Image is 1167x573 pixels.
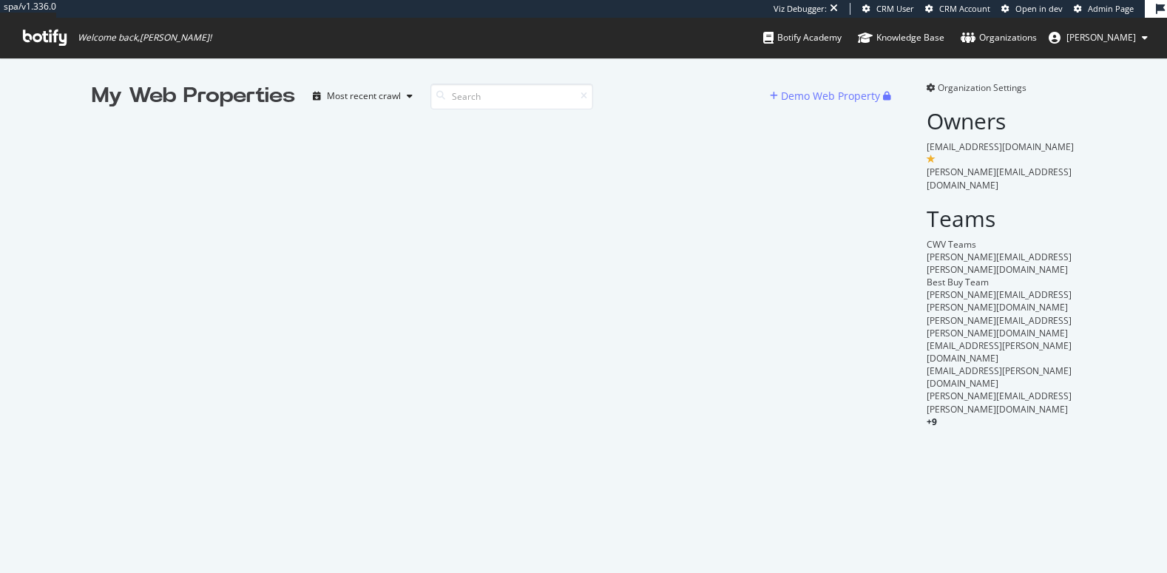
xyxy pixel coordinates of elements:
[858,18,944,58] a: Knowledge Base
[927,314,1072,339] span: [PERSON_NAME][EMAIL_ADDRESS][PERSON_NAME][DOMAIN_NAME]
[961,30,1037,45] div: Organizations
[862,3,914,15] a: CRM User
[927,390,1072,415] span: [PERSON_NAME][EMAIL_ADDRESS][PERSON_NAME][DOMAIN_NAME]
[925,3,990,15] a: CRM Account
[1037,26,1160,50] button: [PERSON_NAME]
[774,3,827,15] div: Viz Debugger:
[927,251,1072,276] span: [PERSON_NAME][EMAIL_ADDRESS][PERSON_NAME][DOMAIN_NAME]
[430,84,593,109] input: Search
[927,276,1075,288] div: Best Buy Team
[927,238,1075,251] div: CWV Teams
[1066,31,1136,44] span: connor
[781,89,880,104] div: Demo Web Property
[927,206,1075,231] h2: Teams
[770,89,883,102] a: Demo Web Property
[1015,3,1063,14] span: Open in dev
[876,3,914,14] span: CRM User
[858,30,944,45] div: Knowledge Base
[770,84,883,108] button: Demo Web Property
[927,166,1072,191] span: [PERSON_NAME][EMAIL_ADDRESS][DOMAIN_NAME]
[927,365,1072,390] span: [EMAIL_ADDRESS][PERSON_NAME][DOMAIN_NAME]
[927,109,1075,133] h2: Owners
[1001,3,1063,15] a: Open in dev
[927,288,1072,313] span: [PERSON_NAME][EMAIL_ADDRESS][PERSON_NAME][DOMAIN_NAME]
[927,140,1074,153] span: [EMAIL_ADDRESS][DOMAIN_NAME]
[1074,3,1134,15] a: Admin Page
[939,3,990,14] span: CRM Account
[938,81,1026,94] span: Organization Settings
[92,81,295,111] div: My Web Properties
[307,84,419,108] button: Most recent crawl
[927,339,1072,365] span: [EMAIL_ADDRESS][PERSON_NAME][DOMAIN_NAME]
[1088,3,1134,14] span: Admin Page
[763,30,842,45] div: Botify Academy
[961,18,1037,58] a: Organizations
[927,416,937,428] span: + 9
[327,92,401,101] div: Most recent crawl
[763,18,842,58] a: Botify Academy
[78,32,212,44] span: Welcome back, [PERSON_NAME] !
